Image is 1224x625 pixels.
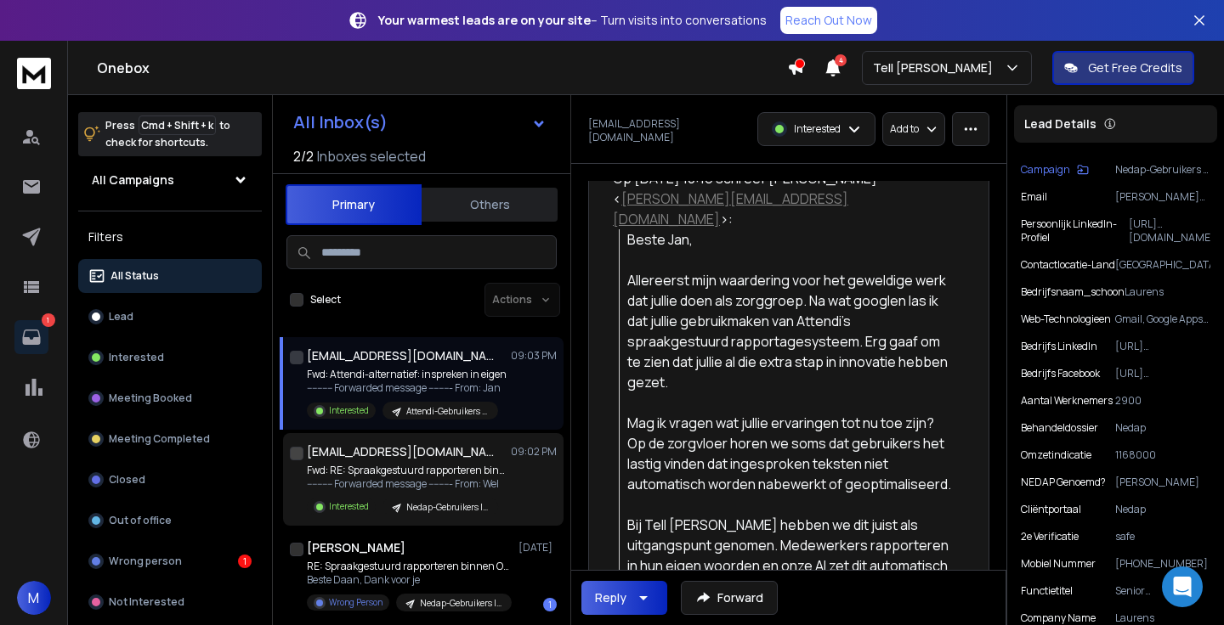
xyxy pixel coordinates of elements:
button: Campaign [1021,163,1089,177]
p: Persoonlijk LinkedIn-profiel [1021,217,1129,245]
p: [URL][DOMAIN_NAME] [1129,217,1210,245]
p: Wrong Person [329,596,382,609]
button: Reply [581,581,667,615]
p: NEDAP Genoemd? [1021,476,1106,489]
div: Op [DATE] 10:16 schreef [PERSON_NAME] < >: [613,168,951,229]
div: Beste Jan, [627,229,951,250]
p: 1 [42,313,55,327]
img: logo [17,58,51,89]
p: Closed [109,473,145,487]
p: 09:03 PM [511,349,557,363]
p: [PERSON_NAME][EMAIL_ADDRESS][DOMAIN_NAME] [1115,190,1210,204]
div: Allereerst mijn waardering voor het geweldige werk dat jullie doen als zorggroep. Na wat googlen ... [627,270,951,392]
label: Select [310,293,341,307]
p: Aantal Werknemers [1021,394,1113,408]
p: Web-technologieen [1021,312,1111,326]
p: Out of office [109,514,172,527]
button: Meeting Completed [78,422,262,456]
p: Campaign [1021,163,1070,177]
p: [GEOGRAPHIC_DATA] [1115,258,1210,272]
p: Get Free Credits [1088,59,1182,76]
a: 1 [14,320,48,354]
h3: Inboxes selected [317,146,426,166]
p: Bedrijfs LinkedIn [1021,340,1097,353]
p: Laurens [1115,611,1210,625]
p: Bedrijfsnaam_schoon [1021,285,1125,299]
p: Reach Out Now [785,12,872,29]
p: [EMAIL_ADDRESS][DOMAIN_NAME] [588,117,747,144]
p: 09:02 PM [511,445,557,459]
p: ---------- Forwarded message --------- From: Wel [307,477,511,491]
p: Fwd: Attendi-alternatief: inspreken in eigen [307,368,507,381]
p: Senior Informatiemanager [1115,584,1210,598]
h1: Onebox [97,58,787,78]
p: 2900 [1115,394,1210,408]
p: Nedap-Gebruikers | September + Oktober 2025 [1115,163,1210,177]
p: 1168000 [1115,448,1210,462]
button: Forward [681,581,778,615]
span: Cmd + Shift + k [139,115,216,135]
p: Contactlocatie-land [1021,258,1115,272]
p: Interested [794,122,841,136]
p: Fwd: RE: Spraakgestuurd rapporteren binnen [307,464,511,477]
h1: [EMAIL_ADDRESS][DOMAIN_NAME] [307,443,494,460]
a: [PERSON_NAME][EMAIL_ADDRESS][DOMAIN_NAME] [613,189,848,228]
p: Nedap-Gebruikers | September + Oktober 2025 [406,501,488,514]
p: Nedap [1115,503,1210,516]
div: Mag ik vragen wat jullie ervaringen tot nu toe zijn? Op de zorgvloer horen we soms dat gebruikers... [627,413,951,494]
p: Lead [109,310,133,324]
button: Out of office [78,504,262,538]
p: Omzetindicatie [1021,448,1091,462]
strong: Your warmest leads are on your site [378,12,591,28]
h1: [EMAIL_ADDRESS][DOMAIN_NAME] [307,347,494,364]
p: [PHONE_NUMBER] [1115,557,1210,571]
p: Behandeldossier [1021,421,1098,435]
button: Not Interested [78,585,262,619]
div: 1 [238,555,252,568]
div: Reply [595,589,626,606]
p: Company Name [1021,611,1096,625]
p: [URL][DOMAIN_NAME] [1115,340,1210,353]
p: Meeting Completed [109,432,210,446]
button: Wrong person1 [78,544,262,578]
p: Laurens [1125,285,1210,299]
p: 2e Verificatie [1021,530,1079,543]
h1: All Inbox(s) [293,114,388,131]
p: Add to [890,122,919,136]
p: Nedap-Gebruikers | September + Oktober 2025 [420,597,501,610]
p: safe [1115,530,1210,543]
p: Attendi-Gebruikers | September + Oktober 2025 [406,405,488,418]
h1: All Campaigns [92,172,174,189]
div: Open Intercom Messenger [1162,566,1203,607]
button: M [17,581,51,615]
p: Not Interested [109,595,184,609]
p: [PERSON_NAME] [1115,476,1210,489]
p: Functietitel [1021,584,1073,598]
button: Closed [78,463,262,497]
p: – Turn visits into conversations [378,12,767,29]
p: Interested [329,500,369,513]
button: Lead [78,300,262,334]
p: ---------- Forwarded message --------- From: Jan [307,381,507,395]
p: RE: Spraakgestuurd rapporteren binnen Ons® [307,560,511,573]
button: All Campaigns [78,163,262,197]
button: All Status [78,259,262,293]
h3: Filters [78,225,262,249]
p: Bedrijfs Facebook [1021,367,1100,380]
p: Beste Daan, Dank voor je [307,573,511,587]
button: Primary [286,184,422,225]
button: All Inbox(s) [280,105,560,139]
p: Press to check for shortcuts. [105,117,230,151]
span: 4 [835,54,847,66]
div: 1 [543,598,557,611]
p: All Status [110,269,159,283]
p: Tell [PERSON_NAME] [873,59,1000,76]
p: Nedap [1115,421,1210,435]
a: Reach Out Now [780,7,877,34]
h1: [PERSON_NAME] [307,539,405,556]
button: Get Free Credits [1052,51,1194,85]
p: Email [1021,190,1047,204]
